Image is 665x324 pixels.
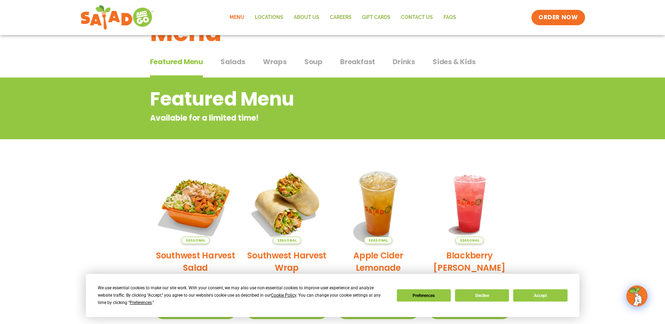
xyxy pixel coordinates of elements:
img: wpChatIcon [627,286,647,306]
span: Breakfast [340,56,375,67]
h2: Apple Cider Lemonade [338,249,419,274]
a: Menu [224,9,250,26]
span: Featured Menu [150,56,203,67]
a: About Us [289,9,325,26]
nav: Menu [224,9,461,26]
span: Wraps [263,56,287,67]
img: new-SAG-logo-768×292 [80,4,154,32]
span: Seasonal [181,237,210,244]
button: Decline [455,289,509,302]
span: Seasonal [364,237,392,244]
button: Preferences [396,289,450,302]
h2: Southwest Harvest Wrap [246,249,327,274]
span: Seasonal [273,237,301,244]
div: Tabbed content [150,54,515,78]
h2: Blackberry [PERSON_NAME] Lemonade [429,249,510,286]
span: Seasonal [455,237,484,244]
span: ORDER NOW [538,13,578,22]
span: Salads [220,56,245,67]
a: Locations [250,9,289,26]
button: Accept [513,289,567,302]
h2: Southwest Harvest Salad [155,249,236,274]
a: FAQs [438,9,461,26]
div: We use essential cookies to make our site work. With your consent, we may also use non-essential ... [98,284,388,306]
span: Cookie Policy [271,293,296,298]
a: ORDER NOW [531,10,585,25]
p: Available for a limited time! [150,112,459,124]
a: Contact Us [396,9,438,26]
img: Product photo for Southwest Harvest Wrap [246,163,327,244]
span: Sides & Kids [433,56,476,67]
h2: Featured Menu [150,85,459,113]
div: Cookie Consent Prompt [86,274,579,317]
img: Product photo for Apple Cider Lemonade [338,163,419,244]
a: GIFT CARDS [357,9,396,26]
span: Preferences [130,300,152,305]
a: Careers [325,9,357,26]
img: Product photo for Blackberry Bramble Lemonade [429,163,510,244]
span: Soup [304,56,323,67]
img: Product photo for Southwest Harvest Salad [155,163,236,244]
span: Drinks [393,56,415,67]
